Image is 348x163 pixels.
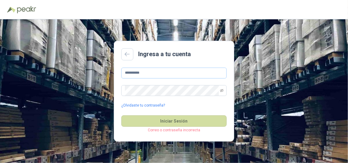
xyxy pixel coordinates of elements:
[7,7,16,13] img: Logo
[17,6,36,13] img: Peakr
[121,103,165,108] a: ¿Olvidaste tu contraseña?
[220,89,224,92] span: eye-invisible
[121,127,227,133] p: Correo o contraseña incorrecta
[138,50,191,59] h2: Ingresa a tu cuenta
[121,115,227,127] button: Iniciar Sesión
